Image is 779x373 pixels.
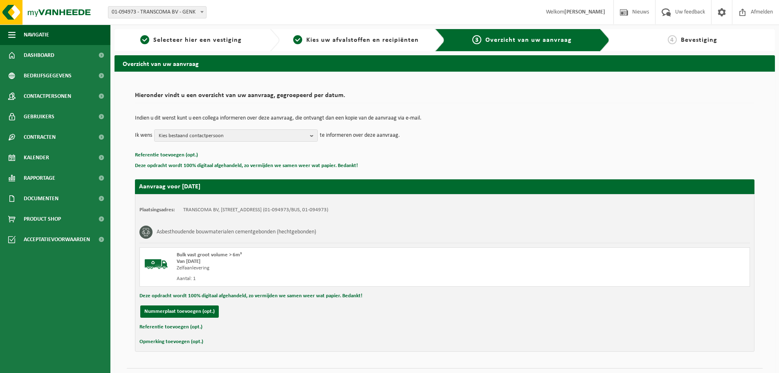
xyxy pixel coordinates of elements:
button: Nummerplaat toevoegen (opt.) [140,305,219,318]
span: Dashboard [24,45,54,66]
button: Referentie toevoegen (opt.) [139,322,202,332]
span: Bedrijfsgegevens [24,66,72,86]
span: Rapportage [24,168,55,188]
a: 2Kies uw afvalstoffen en recipiënten [284,35,429,45]
span: 4 [668,35,677,44]
span: 01-094973 - TRANSCOMA BV - GENK [108,6,207,18]
button: Referentie toevoegen (opt.) [135,150,198,161]
p: Indien u dit wenst kunt u een collega informeren over deze aanvraag, die ontvangt dan een kopie v... [135,115,754,121]
span: Contracten [24,127,56,147]
span: Selecteer hier een vestiging [153,37,242,43]
button: Deze opdracht wordt 100% digitaal afgehandeld, zo vermijden we samen weer wat papier. Bedankt! [139,291,362,301]
div: Zelfaanlevering [177,265,478,271]
span: Documenten [24,188,58,209]
h2: Overzicht van uw aanvraag [114,55,775,71]
button: Kies bestaand contactpersoon [154,129,318,142]
h3: Asbesthoudende bouwmaterialen cementgebonden (hechtgebonden) [157,226,316,239]
img: BL-SO-LV.png [144,252,168,276]
span: Navigatie [24,25,49,45]
span: 1 [140,35,149,44]
span: Bulk vast groot volume > 6m³ [177,252,242,258]
strong: [PERSON_NAME] [564,9,605,15]
h2: Hieronder vindt u een overzicht van uw aanvraag, gegroepeerd per datum. [135,92,754,103]
span: Product Shop [24,209,61,229]
span: Contactpersonen [24,86,71,106]
span: 2 [293,35,302,44]
span: Acceptatievoorwaarden [24,229,90,250]
span: Gebruikers [24,106,54,127]
span: Overzicht van uw aanvraag [485,37,572,43]
span: Bevestiging [681,37,717,43]
span: Kies uw afvalstoffen en recipiënten [306,37,419,43]
p: te informeren over deze aanvraag. [320,129,400,142]
span: Kies bestaand contactpersoon [159,130,307,142]
button: Deze opdracht wordt 100% digitaal afgehandeld, zo vermijden we samen weer wat papier. Bedankt! [135,161,358,171]
strong: Aanvraag voor [DATE] [139,183,200,190]
div: Aantal: 1 [177,276,478,282]
span: 3 [472,35,481,44]
span: Kalender [24,147,49,168]
strong: Van [DATE] [177,259,200,264]
iframe: chat widget [4,355,137,373]
td: TRANSCOMA BV, [STREET_ADDRESS] (01-094973/BUS, 01-094973) [183,207,328,213]
span: 01-094973 - TRANSCOMA BV - GENK [108,7,206,18]
button: Opmerking toevoegen (opt.) [139,337,203,347]
p: Ik wens [135,129,152,142]
strong: Plaatsingsadres: [139,207,175,212]
a: 1Selecteer hier een vestiging [119,35,263,45]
